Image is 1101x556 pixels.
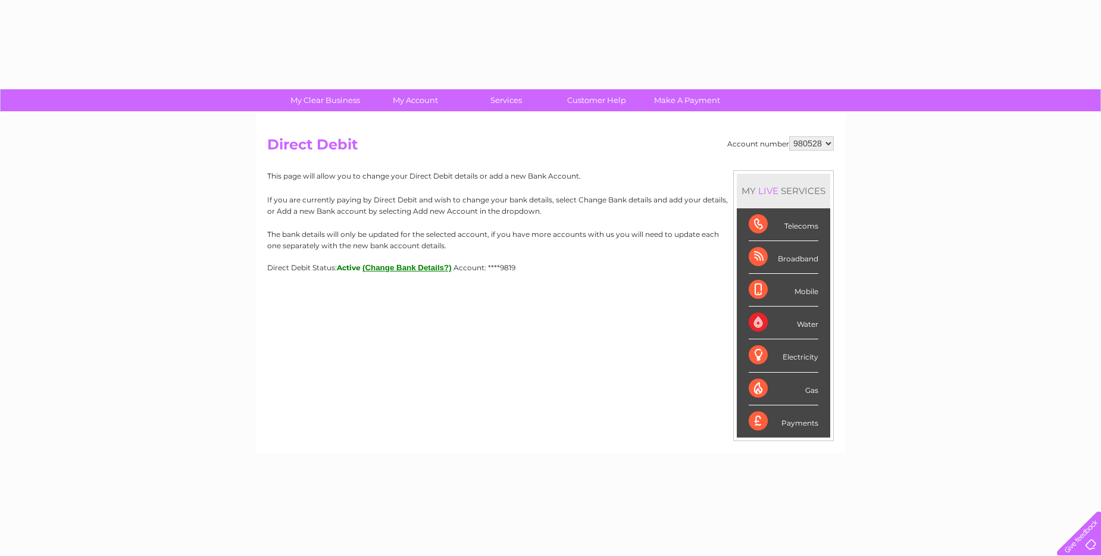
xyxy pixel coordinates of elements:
[749,208,818,241] div: Telecoms
[457,89,555,111] a: Services
[756,185,781,196] div: LIVE
[749,373,818,405] div: Gas
[267,229,834,251] p: The bank details will only be updated for the selected account, if you have more accounts with us...
[737,174,830,208] div: MY SERVICES
[267,170,834,182] p: This page will allow you to change your Direct Debit details or add a new Bank Account.
[337,263,361,272] span: Active
[267,136,834,159] h2: Direct Debit
[749,307,818,339] div: Water
[367,89,465,111] a: My Account
[749,405,818,438] div: Payments
[267,263,834,272] div: Direct Debit Status:
[727,136,834,151] div: Account number
[362,263,452,272] button: (Change Bank Details?)
[749,339,818,372] div: Electricity
[749,274,818,307] div: Mobile
[638,89,736,111] a: Make A Payment
[276,89,374,111] a: My Clear Business
[749,241,818,274] div: Broadband
[267,194,834,217] p: If you are currently paying by Direct Debit and wish to change your bank details, select Change B...
[548,89,646,111] a: Customer Help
